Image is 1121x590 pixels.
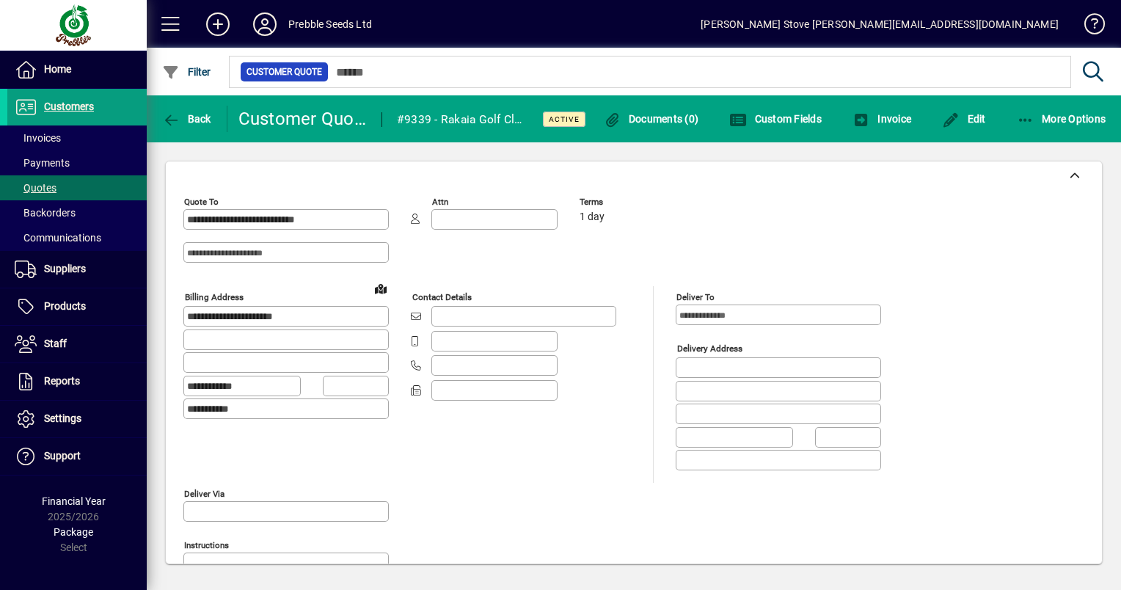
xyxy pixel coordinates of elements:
[184,539,229,550] mat-label: Instructions
[580,197,668,207] span: Terms
[15,157,70,169] span: Payments
[1017,113,1106,125] span: More Options
[162,113,211,125] span: Back
[603,113,698,125] span: Documents (0)
[7,438,147,475] a: Support
[701,12,1059,36] div: [PERSON_NAME] Stove [PERSON_NAME][EMAIL_ADDRESS][DOMAIN_NAME]
[7,175,147,200] a: Quotes
[938,106,990,132] button: Edit
[7,288,147,325] a: Products
[549,114,580,124] span: Active
[397,108,525,131] div: #9339 - Rakaia Golf Club
[54,526,93,538] span: Package
[15,182,56,194] span: Quotes
[241,11,288,37] button: Profile
[288,12,372,36] div: Prebble Seeds Ltd
[158,106,215,132] button: Back
[44,63,71,75] span: Home
[44,263,86,274] span: Suppliers
[7,251,147,288] a: Suppliers
[158,59,215,85] button: Filter
[1013,106,1110,132] button: More Options
[7,51,147,88] a: Home
[726,106,825,132] button: Custom Fields
[432,197,448,207] mat-label: Attn
[580,211,605,223] span: 1 day
[147,106,227,132] app-page-header-button: Back
[7,200,147,225] a: Backorders
[7,125,147,150] a: Invoices
[599,106,702,132] button: Documents (0)
[942,113,986,125] span: Edit
[44,300,86,312] span: Products
[852,113,911,125] span: Invoice
[15,207,76,219] span: Backorders
[7,326,147,363] a: Staff
[184,488,224,498] mat-label: Deliver via
[7,363,147,400] a: Reports
[194,11,241,37] button: Add
[7,225,147,250] a: Communications
[369,277,392,300] a: View on map
[162,66,211,78] span: Filter
[729,113,822,125] span: Custom Fields
[44,338,67,349] span: Staff
[44,375,80,387] span: Reports
[849,106,915,132] button: Invoice
[676,292,715,302] mat-label: Deliver To
[15,232,101,244] span: Communications
[7,401,147,437] a: Settings
[44,412,81,424] span: Settings
[7,150,147,175] a: Payments
[44,101,94,112] span: Customers
[238,107,367,131] div: Customer Quote
[15,132,61,144] span: Invoices
[44,450,81,462] span: Support
[42,495,106,507] span: Financial Year
[247,65,322,79] span: Customer Quote
[1073,3,1103,51] a: Knowledge Base
[184,197,219,207] mat-label: Quote To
